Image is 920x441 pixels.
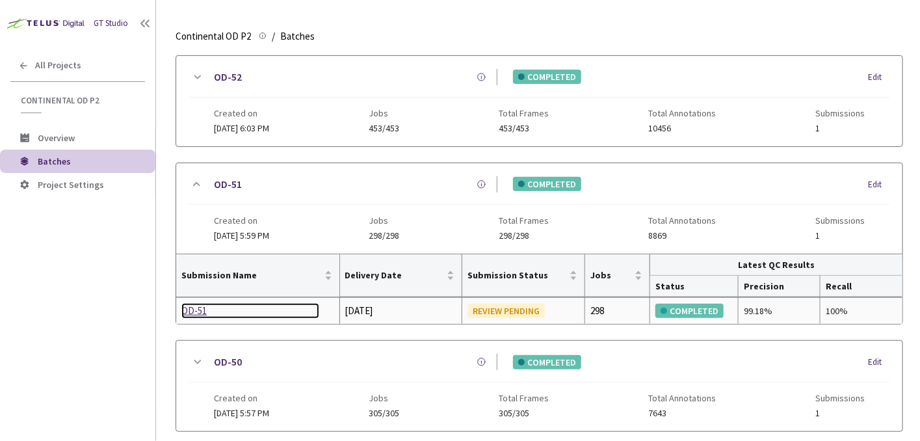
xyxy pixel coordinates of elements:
th: Latest QC Results [650,254,902,276]
span: [DATE] 5:57 PM [214,407,269,419]
a: OD-52 [214,69,242,85]
span: 305/305 [499,408,549,418]
span: Total Annotations [648,108,716,118]
th: Status [650,276,739,297]
span: Total Frames [499,393,549,403]
span: Jobs [369,215,399,226]
span: Continental OD P2 [176,29,251,44]
span: [DATE] 5:59 PM [214,230,269,241]
span: 1 [815,231,865,241]
div: Edit [868,178,889,191]
span: 8869 [648,231,716,241]
div: 99.18% [744,304,815,318]
span: Total Annotations [648,215,716,226]
div: Edit [868,71,889,84]
span: Created on [214,108,269,118]
a: OD-51 [214,176,242,193]
span: Delivery Date [345,270,445,280]
th: Jobs [585,254,651,297]
div: COMPLETED [655,304,724,318]
span: Overview [38,132,75,144]
span: 453/453 [499,124,549,133]
div: COMPLETED [513,70,581,84]
th: Submission Name [176,254,340,297]
span: 1 [815,124,865,133]
span: Total Annotations [648,393,716,403]
span: Created on [214,215,269,226]
div: 298 [590,303,645,319]
div: COMPLETED [513,177,581,191]
div: GT Studio [94,18,128,30]
th: Delivery Date [340,254,463,297]
span: Submissions [815,215,865,226]
span: Submissions [815,393,865,403]
span: 305/305 [369,408,399,418]
span: 7643 [648,408,716,418]
li: / [272,29,275,44]
span: Submission Name [181,270,322,280]
div: COMPLETED [513,355,581,369]
span: Total Frames [499,108,549,118]
div: OD-50COMPLETEDEditCreated on[DATE] 5:57 PMJobs305/305Total Frames305/305Total Annotations7643Subm... [176,341,902,431]
span: Project Settings [38,179,104,191]
div: REVIEW PENDING [467,304,545,318]
span: 1 [815,408,865,418]
span: Continental OD P2 [21,95,137,106]
span: Jobs [590,270,633,280]
div: OD-52COMPLETEDEditCreated on[DATE] 6:03 PMJobs453/453Total Frames453/453Total Annotations10456Sub... [176,56,902,146]
span: [DATE] 6:03 PM [214,122,269,134]
span: Created on [214,393,269,403]
span: Jobs [369,393,399,403]
div: Edit [868,356,889,369]
span: All Projects [35,60,81,71]
div: [DATE] [345,303,457,319]
span: 298/298 [369,231,399,241]
span: 10456 [648,124,716,133]
a: OD-50 [214,354,242,370]
span: Batches [280,29,315,44]
span: Batches [38,155,71,167]
span: 298/298 [499,231,549,241]
span: Total Frames [499,215,549,226]
a: OD-51 [181,303,319,319]
span: Jobs [369,108,399,118]
th: Submission Status [462,254,585,297]
th: Precision [739,276,821,297]
span: Submission Status [467,270,567,280]
span: Submissions [815,108,865,118]
th: Recall [821,276,902,297]
span: 453/453 [369,124,399,133]
div: OD-51COMPLETEDEditCreated on[DATE] 5:59 PMJobs298/298Total Frames298/298Total Annotations8869Subm... [176,163,902,254]
div: 100% [826,304,897,318]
